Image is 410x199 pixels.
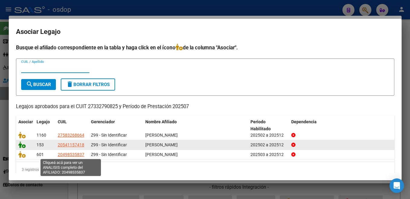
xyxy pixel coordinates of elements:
[34,115,55,135] datatable-header-cell: Legajo
[37,119,50,124] span: Legajo
[389,178,404,193] div: Open Intercom Messenger
[16,103,394,111] p: Legajos aprobados para el CUIT 27332790825 y Período de Prestación 202507
[145,152,178,157] span: ONETO LAZARO
[250,141,286,148] div: 202502 a 202512
[145,133,178,138] span: ZAMPONI ARRUA MAITE
[143,115,248,135] datatable-header-cell: Nombre Afiliado
[248,115,289,135] datatable-header-cell: Periodo Habilitado
[145,119,177,124] span: Nombre Afiliado
[66,81,73,88] mat-icon: delete
[250,151,286,158] div: 202503 a 202512
[16,44,394,51] h4: Busque el afiliado correspondiente en la tabla y haga click en el ícono de la columna "Asociar".
[37,133,46,138] span: 1160
[291,119,317,124] span: Dependencia
[58,119,67,124] span: CUIL
[16,115,34,135] datatable-header-cell: Asociar
[145,142,178,147] span: CALLEGARI MATOSO BAUTISTA
[250,132,286,139] div: 202502 a 202512
[289,115,394,135] datatable-header-cell: Dependencia
[16,162,394,177] div: 3 registros
[26,82,51,87] span: Buscar
[37,142,44,147] span: 153
[21,79,56,90] button: Buscar
[58,152,84,157] span: 20498535837
[61,78,115,91] button: Borrar Filtros
[16,26,394,38] h2: Asociar Legajo
[18,119,33,124] span: Asociar
[26,81,33,88] mat-icon: search
[91,133,127,138] span: Z99 - Sin Identificar
[58,133,84,138] span: 27583268664
[89,115,143,135] datatable-header-cell: Gerenciador
[58,142,84,147] span: 20541157418
[66,82,110,87] span: Borrar Filtros
[250,119,271,131] span: Periodo Habilitado
[91,152,127,157] span: Z99 - Sin Identificar
[37,152,44,157] span: 601
[91,119,115,124] span: Gerenciador
[55,115,89,135] datatable-header-cell: CUIL
[91,142,127,147] span: Z99 - Sin Identificar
